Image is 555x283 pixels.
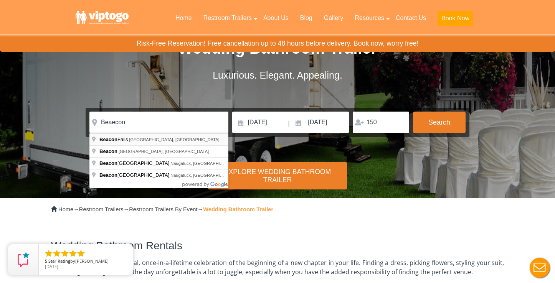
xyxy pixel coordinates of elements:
span: 5 [45,258,47,264]
a: Resources [349,10,390,26]
span: Naugatuck, [GEOGRAPHIC_DATA], [GEOGRAPHIC_DATA] [170,173,283,178]
input: Pickup [291,112,349,133]
span: Beacon [99,172,117,178]
span: → → → [58,206,273,212]
a: Home [58,206,73,212]
button: Search [413,112,466,133]
li:  [60,249,69,258]
a: Blog [294,10,318,26]
span: Star Rating [48,258,70,264]
a: About Us [258,10,294,26]
a: Restroom Trailers [198,10,258,26]
span: | [288,112,290,136]
button: Live Chat [524,252,555,283]
div: Explore Wedding Bathroom Trailer [208,162,347,189]
span: Falls [99,137,129,142]
span: Luxurious. Elegant. Appealing. [213,70,342,81]
strong: Wedding Bathroom Trailer [203,206,273,212]
span: [GEOGRAPHIC_DATA] [99,172,170,178]
span: Beacon [99,160,117,166]
a: Restroom Trailers [79,206,124,212]
li:  [52,249,61,258]
input: Where do you need your trailer? [89,112,228,133]
span: [DATE] [45,263,58,269]
span: Beacon [99,148,117,154]
span: [GEOGRAPHIC_DATA], [GEOGRAPHIC_DATA] [129,137,219,142]
span: [GEOGRAPHIC_DATA], [GEOGRAPHIC_DATA] [119,149,209,154]
li:  [44,249,53,258]
span: [GEOGRAPHIC_DATA] [99,160,170,166]
button: Book Now [438,11,473,26]
li:  [68,249,78,258]
h2: Wedding Bathroom Rentals [51,240,504,252]
img: Review Rating [16,252,31,267]
span: Your wedding day is a magical, once-in-a-lifetime celebration of the beginning of a new chapter i... [51,258,504,276]
input: Delivery [232,112,287,133]
span: Naugatuck, [GEOGRAPHIC_DATA], [GEOGRAPHIC_DATA] [170,161,283,166]
a: Home [170,10,198,26]
a: Restroom Trailers By Event [129,206,197,212]
a: Gallery [318,10,349,26]
a: Book Now [432,10,479,31]
span: Beacon [99,137,117,142]
input: Persons [353,112,409,133]
span: by [45,259,127,264]
a: Contact Us [390,10,432,26]
span: [PERSON_NAME] [75,258,109,264]
li:  [76,249,86,258]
